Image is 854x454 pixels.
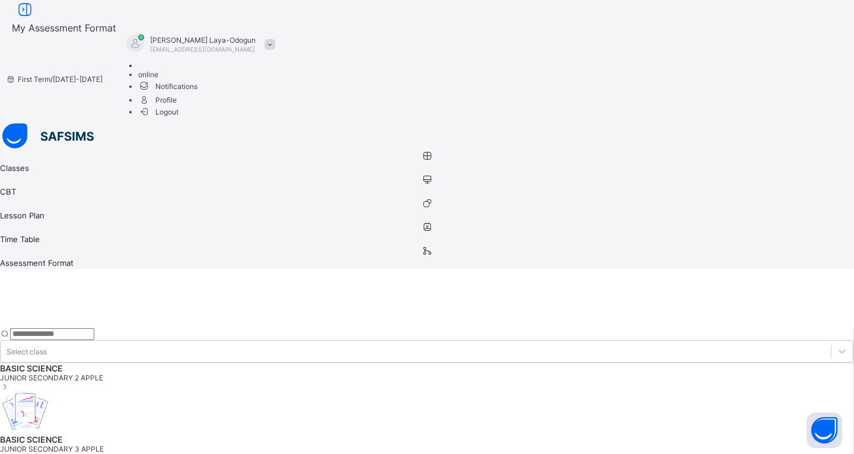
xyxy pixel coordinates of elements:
div: Select class [7,347,47,355]
span: Logout [138,106,179,118]
span: [PERSON_NAME] Laya-Odogun [150,36,256,45]
li: dropdown-list-item-null-2 [138,70,281,79]
span: Notifications [138,79,281,93]
img: safsims [2,123,94,148]
span: My Assessment Format [12,22,116,34]
span: online [138,70,158,79]
span: Profile [138,93,281,106]
li: dropdown-list-item-buttom-7 [138,106,281,116]
li: dropdown-list-item-text-4 [138,93,281,106]
li: dropdown-list-item-text-3 [138,79,281,93]
button: Open asap [807,412,842,448]
li: dropdown-list-item-null-0 [138,61,281,70]
div: NellyLaya-Odogun [114,34,281,123]
span: session/term information [6,75,103,84]
span: [EMAIL_ADDRESS][DOMAIN_NAME] [150,46,255,53]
